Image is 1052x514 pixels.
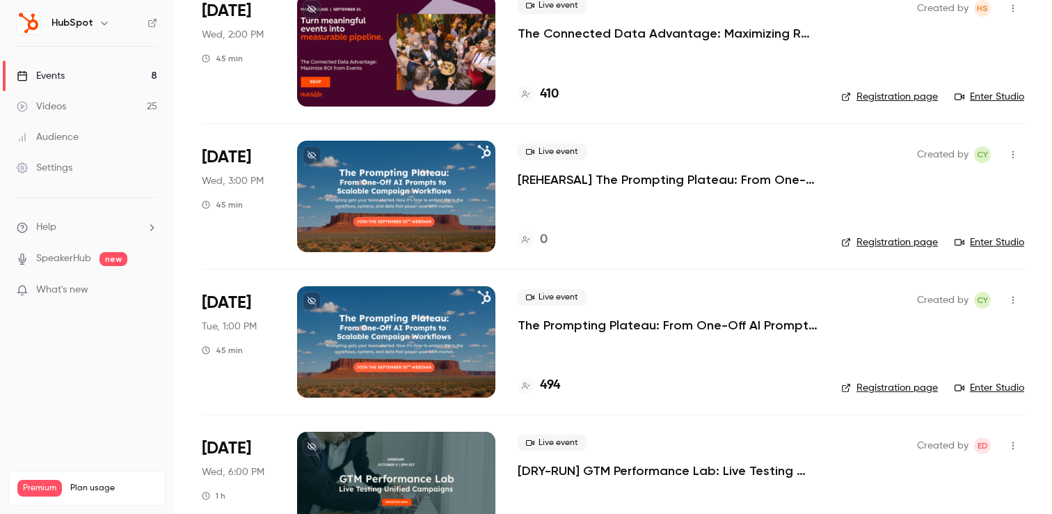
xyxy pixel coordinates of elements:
[36,251,91,266] a: SpeakerHub
[955,90,1024,104] a: Enter Studio
[518,171,819,188] a: [REHEARSAL] The Prompting Plateau: From One-Off AI Prompts to Scalable Campaign Workflows
[17,69,65,83] div: Events
[518,231,548,249] a: 0
[202,53,243,64] div: 45 min
[202,146,251,169] span: [DATE]
[17,161,72,175] div: Settings
[518,462,819,479] a: [DRY-RUN] GTM Performance Lab: Live Testing Unified Campaigns
[202,174,264,188] span: Wed, 3:00 PM
[518,317,819,334] a: The Prompting Plateau: From One-Off AI Prompts to Scalable Campaign Workflows
[202,437,251,460] span: [DATE]
[955,381,1024,395] a: Enter Studio
[17,130,79,144] div: Audience
[518,143,587,160] span: Live event
[17,12,40,34] img: HubSpot
[99,252,127,266] span: new
[202,141,275,252] div: Sep 24 Wed, 3:00 PM (America/New York)
[841,90,938,104] a: Registration page
[141,284,157,297] iframe: Noticeable Trigger
[518,289,587,306] span: Live event
[518,376,560,395] a: 494
[540,85,559,104] h4: 410
[978,437,988,454] span: ED
[518,85,559,104] a: 410
[540,376,560,395] h4: 494
[51,16,93,30] h6: HubSpot
[518,435,587,451] span: Live event
[977,292,988,309] span: CY
[974,146,991,163] span: Celine Yung
[70,483,157,494] span: Plan usage
[17,220,157,235] li: help-dropdown-opener
[917,146,969,163] span: Created by
[202,465,264,479] span: Wed, 6:00 PM
[955,235,1024,249] a: Enter Studio
[540,231,548,249] h4: 0
[36,283,88,297] span: What's new
[202,345,243,356] div: 45 min
[17,480,62,497] span: Premium
[202,199,243,210] div: 45 min
[977,146,988,163] span: CY
[841,235,938,249] a: Registration page
[841,381,938,395] a: Registration page
[17,100,66,114] div: Videos
[202,320,257,334] span: Tue, 1:00 PM
[518,25,819,42] a: The Connected Data Advantage: Maximizing ROI from In-Person Events
[36,220,56,235] span: Help
[974,437,991,454] span: Elika Dizechi
[974,292,991,309] span: Celine Yung
[917,437,969,454] span: Created by
[202,28,264,42] span: Wed, 2:00 PM
[917,292,969,309] span: Created by
[202,490,225,501] div: 1 h
[202,286,275,398] div: Sep 30 Tue, 1:00 PM (America/New York)
[202,292,251,314] span: [DATE]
